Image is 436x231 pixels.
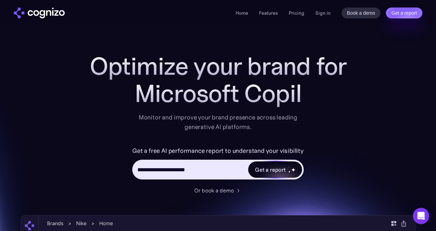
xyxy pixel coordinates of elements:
[132,145,304,156] label: Get a free AI performance report to understand your visibility
[236,10,248,16] a: Home
[288,171,290,173] img: star
[132,145,304,183] form: Hero URL Input Form
[134,113,302,132] div: Monitor and improve your brand presence across leading generative AI platforms.
[289,10,304,16] a: Pricing
[291,168,296,172] img: star
[315,9,331,17] a: Sign in
[82,53,355,80] h1: Optimize your brand for
[14,8,65,18] img: cognizo logo
[386,8,422,18] a: Get a report
[259,10,278,16] a: Features
[14,8,65,18] a: home
[288,167,289,168] img: star
[82,80,355,107] div: Microsoft Copil
[255,165,286,174] div: Get a report
[247,161,303,178] a: Get a reportstarstarstar
[194,186,242,194] a: Or book a demo
[413,208,429,224] div: Open Intercom Messenger
[342,8,381,18] a: Book a demo
[194,186,234,194] div: Or book a demo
